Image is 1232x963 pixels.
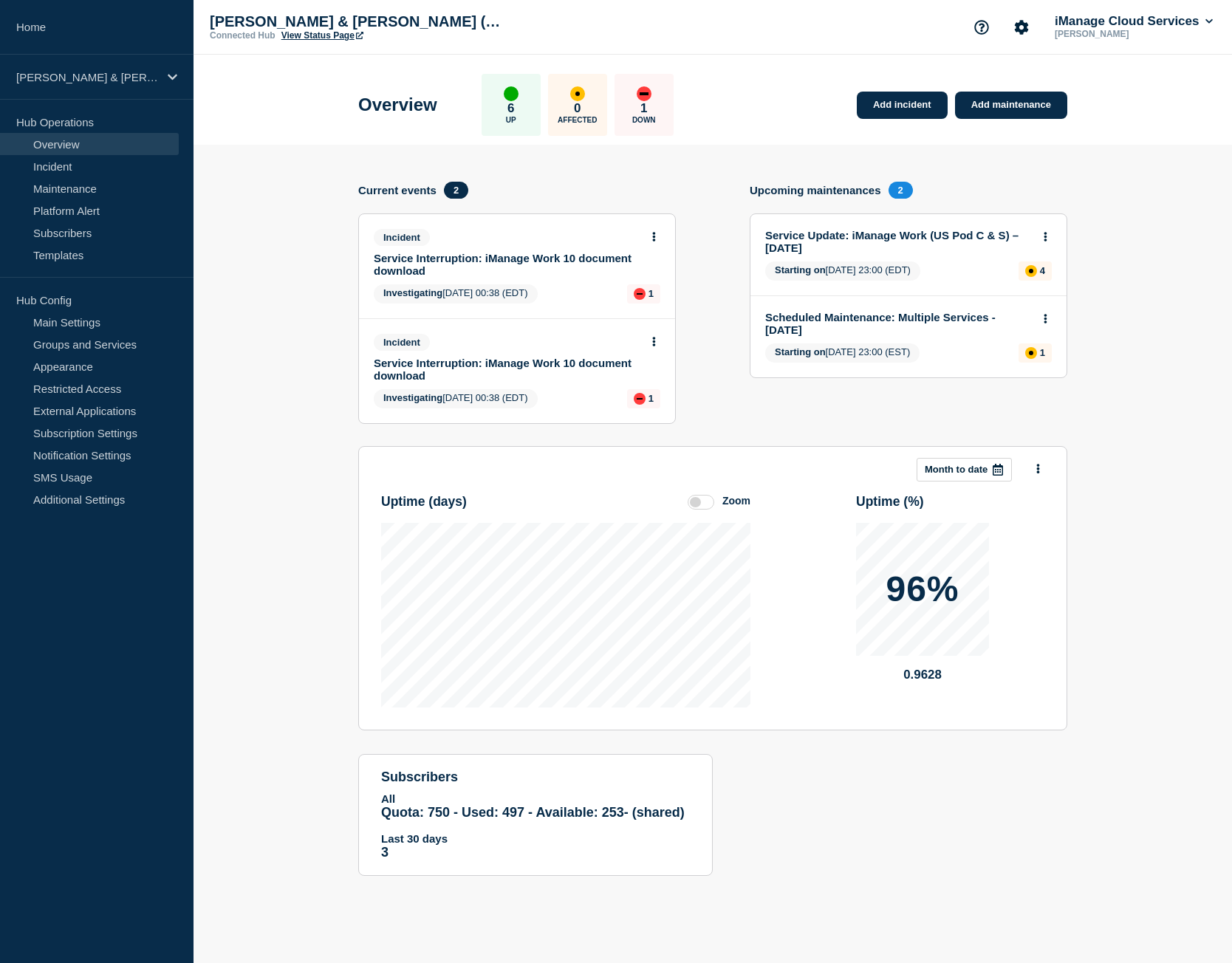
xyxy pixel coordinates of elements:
span: Investigating [383,392,442,403]
span: 2 [889,182,913,199]
p: 96% [886,572,959,607]
h3: Uptime ( days ) [381,494,467,510]
a: Service Interruption: iManage Work 10 document download [374,357,640,382]
a: Add maintenance [955,92,1067,119]
h3: Uptime ( % ) [856,494,924,510]
h4: subscribers [381,770,690,785]
p: 1 [648,393,654,404]
a: Add incident [857,92,948,119]
span: Incident [374,229,430,246]
p: 6 [507,101,514,116]
span: 2 [444,182,468,199]
a: Scheduled Maintenance: Multiple Services - [DATE] [765,311,1032,336]
span: [DATE] 23:00 (EDT) [765,261,920,281]
p: 1 [648,288,654,299]
span: Starting on [775,346,826,357]
button: Account settings [1006,12,1037,43]
a: Service Update: iManage Work (US Pod C & S) – [DATE] [765,229,1032,254]
a: View Status Page [281,30,363,41]
span: Quota: 750 - Used: 497 - Available: 253 - (shared) [381,805,685,820]
h4: Current events [358,184,437,196]
p: 3 [381,845,690,860]
p: 1 [1040,347,1045,358]
button: Support [966,12,997,43]
div: down [634,288,646,300]
span: Starting on [775,264,826,275]
p: 0 [574,101,581,116]
span: [DATE] 23:00 (EST) [765,343,920,363]
p: Connected Hub [210,30,276,41]
p: [PERSON_NAME] & [PERSON_NAME] (2283e) [210,13,505,30]
div: affected [1025,347,1037,359]
p: Last 30 days [381,832,690,845]
p: Up [506,116,516,124]
h1: Overview [358,95,437,115]
div: Zoom [722,495,750,507]
a: Service Interruption: iManage Work 10 document download [374,252,640,277]
div: down [634,393,646,405]
h4: Upcoming maintenances [750,184,881,196]
p: [PERSON_NAME] [1052,29,1205,39]
div: down [637,86,651,101]
p: Month to date [925,464,988,475]
span: [DATE] 00:38 (EDT) [374,284,538,304]
p: Down [632,116,656,124]
div: affected [1025,265,1037,277]
span: Investigating [383,287,442,298]
p: 1 [640,101,647,116]
div: up [504,86,519,101]
span: Incident [374,334,430,351]
div: affected [570,86,585,101]
p: All [381,792,690,805]
button: iManage Cloud Services [1052,14,1216,29]
p: 0.9628 [856,668,989,682]
p: Affected [558,116,597,124]
p: [PERSON_NAME] & [PERSON_NAME] (2283e) [16,71,158,83]
button: Month to date [917,458,1012,481]
span: [DATE] 00:38 (EDT) [374,389,538,408]
p: 4 [1040,265,1045,276]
